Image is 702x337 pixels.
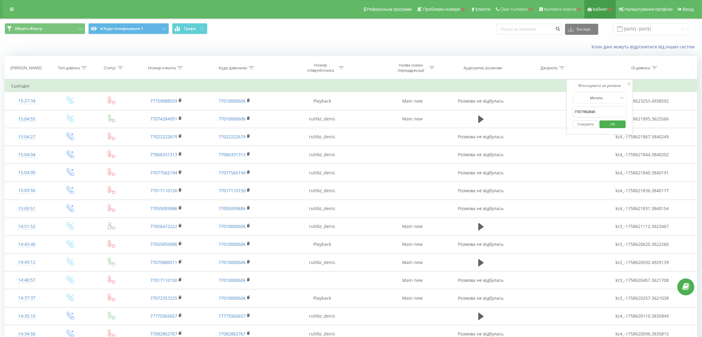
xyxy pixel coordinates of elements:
td: Main new [377,271,448,289]
td: Playback [267,92,377,110]
div: Назва схеми переадресації [395,63,427,73]
td: kz3_-1758620257.3621038 [588,289,697,307]
a: 77775565657 [150,313,177,319]
a: 77010000606 [219,98,246,104]
td: rulitkz_denis [267,217,377,235]
span: Clear numbers [500,7,528,12]
a: 77082862767 [219,331,246,337]
a: 77066331313 [219,152,246,157]
span: Розмова не відбулась [458,205,504,211]
div: 15:04:00 [11,167,42,179]
div: 15:27:34 [11,95,42,107]
td: kz4_-1758621867.3840249 [588,128,697,146]
span: Розмова не відбулась [458,134,504,140]
input: Введіть значення [573,107,627,117]
td: Main new [377,289,448,307]
div: 15:03:51 [11,203,42,215]
span: Оберіть Фільтр [15,26,42,31]
button: OK [600,120,626,128]
a: 77077565194 [150,170,177,176]
a: 77010000606 [219,223,246,229]
div: 14:40:57 [11,274,42,286]
a: 77075880511 [150,259,177,265]
span: Розмова не відбулась [458,152,504,157]
td: rulitkz_denis [267,307,377,325]
span: Розмова не відбулась [458,331,504,337]
div: 15:04:55 [11,113,42,125]
a: 77072357225 [150,295,177,301]
td: kz4_-1758620110.3835849 [588,307,697,325]
div: 15:04:27 [11,131,42,143]
td: kz3_-1758621112.3623467 [588,217,697,235]
td: Playback [267,235,377,253]
a: 77010000606 [219,277,246,283]
span: Numbers reserve [544,7,576,12]
button: Графік [172,23,207,34]
span: OK [604,119,621,129]
a: 77017110150 [150,277,177,283]
td: rulitkz_denis [267,146,377,164]
span: Графік [184,26,196,31]
span: Розмова не відбулась [458,98,504,104]
a: 77775565657 [219,313,246,319]
a: 77017110150 [150,188,177,193]
button: Скасувати [573,120,599,128]
div: Тип дзвінка [58,65,80,71]
span: Кабінет [593,7,608,12]
span: Розмова не відбулась [458,241,504,247]
a: Коли дані можуть відрізнятися вiд інших систем [592,44,697,50]
a: 77066331313 [150,152,177,157]
div: 14:43:40 [11,238,42,250]
a: 77010000606 [219,241,246,247]
span: Розмова не відбулась [458,170,504,176]
a: 77074284951 [150,116,177,122]
a: 77082862767 [150,331,177,337]
span: Розмова не відбулась [458,188,504,193]
td: Main new [377,110,448,128]
td: kz4_-1758621831.3840154 [588,200,697,217]
span: Проблемні номери [423,7,460,12]
td: kz3_-1758620620.3622260 [588,235,697,253]
td: kz4_-1758621844.3840202 [588,146,697,164]
input: Пошук за номером [497,24,562,35]
div: Джерело [540,65,558,71]
td: rulitkz_denis [267,200,377,217]
a: 77010000606 [219,259,246,265]
td: rulitkz_denis [267,110,377,128]
td: kz2_-1758620592.4929139 [588,254,697,271]
div: Номер співробітника [304,63,337,73]
td: Сьогодні [5,80,697,92]
div: 15:03:56 [11,185,42,197]
td: rulitkz_denis [267,164,377,182]
td: Main new [377,92,448,110]
div: [PERSON_NAME] [10,65,42,71]
td: rulitkz_denis [267,128,377,146]
span: Вихід [683,7,694,12]
div: 14:37:37 [11,292,42,304]
td: Main new [377,235,448,253]
td: rulitkz_denis [267,254,377,271]
td: Main new [377,217,448,235]
td: kz3_-1758620457.3621708 [588,271,697,289]
a: 77010000606 [219,116,246,122]
a: 77077565194 [219,170,246,176]
td: Main new [377,254,448,271]
div: Аудіозапис розмови [463,65,502,71]
a: 77017110150 [219,188,246,193]
a: 77010000606 [219,295,246,301]
a: 77022222679 [219,134,246,140]
a: 77056472222 [150,223,177,229]
span: Розмова не відбулась [458,295,504,301]
button: Оберіть Фільтр [5,23,85,34]
a: 77055093686 [219,205,246,211]
div: Номер клієнта [148,65,176,71]
td: kz2_-1758623253.4938592 [588,92,697,110]
div: 14:51:52 [11,221,42,233]
div: Статус [104,65,116,71]
td: kz4_-1758621836.3840177 [588,182,697,200]
div: 14:43:12 [11,256,42,268]
div: 15:04:04 [11,149,42,161]
a: 77759088559 [150,98,177,104]
button: Експорт [565,24,598,35]
span: Клієнти [475,7,491,12]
